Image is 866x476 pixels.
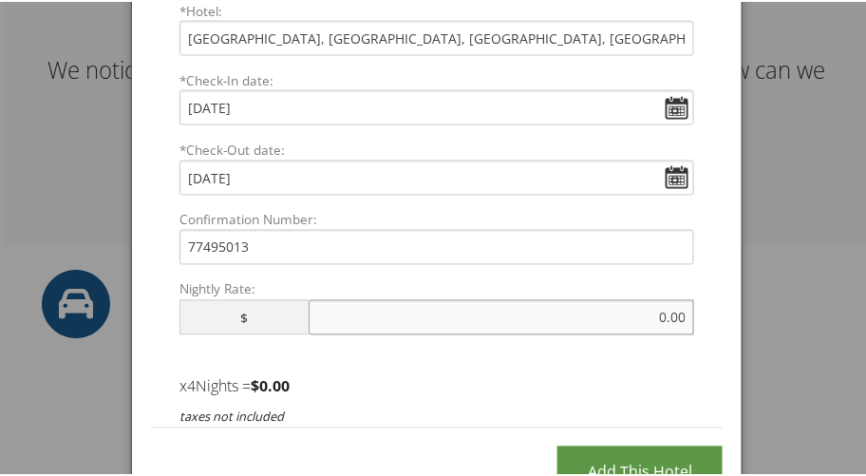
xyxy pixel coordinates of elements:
h4: x Nights = [179,374,694,395]
span: 4 [187,374,196,395]
span: 0.00 [259,374,290,395]
i: taxes not included [179,407,284,424]
label: Check-Out date: [179,139,694,158]
input: Search by hotel name and/or address [179,19,694,54]
span: $ [179,298,309,333]
label: Confirmation Number: [179,209,694,228]
strong: $ [251,374,290,395]
input: 0.00 [309,298,695,333]
label: Check-In date: [179,69,694,88]
label: Nightly Rate: [179,278,694,297]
